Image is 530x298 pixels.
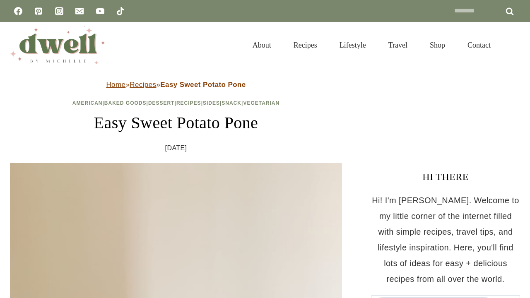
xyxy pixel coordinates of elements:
[165,142,187,154] time: [DATE]
[104,100,147,106] a: Baked Goods
[243,100,279,106] a: Vegetarian
[241,31,282,60] a: About
[30,3,47,19] a: Pinterest
[241,31,502,60] nav: Primary Navigation
[71,3,88,19] a: Email
[176,100,201,106] a: Recipes
[371,192,520,287] p: Hi! I'm [PERSON_NAME]. Welcome to my little corner of the internet filled with simple recipes, tr...
[92,3,108,19] a: YouTube
[377,31,419,60] a: Travel
[112,3,129,19] a: TikTok
[160,81,246,89] strong: Easy Sweet Potato Pone
[371,169,520,184] h3: HI THERE
[10,111,342,135] h1: Easy Sweet Potato Pone
[419,31,456,60] a: Shop
[51,3,67,19] a: Instagram
[10,26,105,64] img: DWELL by michelle
[10,3,26,19] a: Facebook
[328,31,377,60] a: Lifestyle
[106,81,246,89] span: » »
[106,81,125,89] a: Home
[72,100,103,106] a: American
[148,100,175,106] a: Dessert
[203,100,220,106] a: Sides
[282,31,328,60] a: Recipes
[456,31,502,60] a: Contact
[72,100,279,106] span: | | | | | |
[130,81,156,89] a: Recipes
[506,38,520,52] button: View Search Form
[222,100,241,106] a: Snack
